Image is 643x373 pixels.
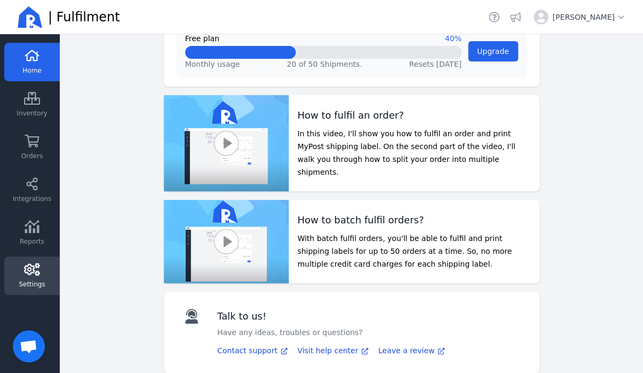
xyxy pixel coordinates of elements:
a: Visit help center [297,345,370,356]
span: | Fulfilment [48,9,120,26]
p: With batch fulfil orders, you'll be able to fulfil and print shipping labels for up to 50 orders ... [297,232,530,270]
h2: How to fulfil an order? [297,108,530,123]
a: Helpdesk [487,10,502,25]
span: 40% [445,33,462,44]
span: Free plan [185,33,219,44]
span: [PERSON_NAME] [552,12,626,22]
span: Monthly usage [185,59,240,69]
h2: Talk to us! [217,309,362,324]
span: Contact support [217,346,277,355]
span: Orders [21,152,43,160]
a: Leave a review [378,345,446,356]
h2: How to batch fulfil orders? [297,213,530,228]
button: [PERSON_NAME] [529,5,630,29]
span: Upgrade [477,47,509,56]
span: Visit help center [297,346,358,355]
span: Home [22,66,41,75]
span: Integrations [13,195,51,203]
span: Have any ideas, troubles or questions? [217,328,362,337]
span: Leave a review [378,346,434,355]
span: Reports [20,237,44,246]
span: 20 of 50 Shipments. [287,60,362,68]
span: Inventory [17,109,47,118]
img: Ricemill Logo [17,4,43,30]
span: Settings [19,280,45,289]
a: Contact support [217,345,289,356]
p: In this video, I'll show you how to fulfil an order and print MyPost shipping label. On the secon... [297,127,530,178]
span: Resets [DATE] [409,60,461,68]
button: Upgrade [468,41,518,61]
a: Open chat [13,330,45,362]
